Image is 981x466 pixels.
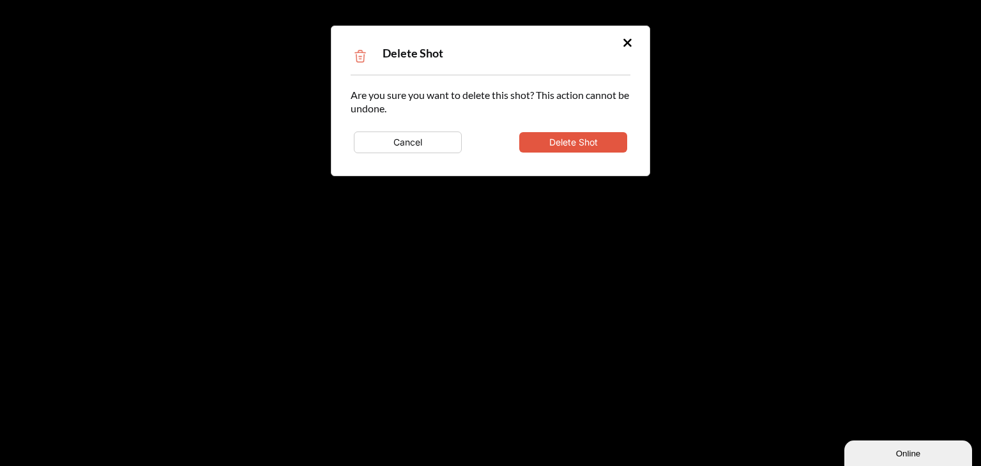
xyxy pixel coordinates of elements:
[383,46,443,60] span: Delete Shot
[351,88,630,156] div: Are you sure you want to delete this shot? This action cannot be undone.
[844,438,975,466] iframe: chat widget
[354,132,462,153] button: Cancel
[519,132,627,153] button: Delete Shot
[351,47,370,66] img: Trash Icon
